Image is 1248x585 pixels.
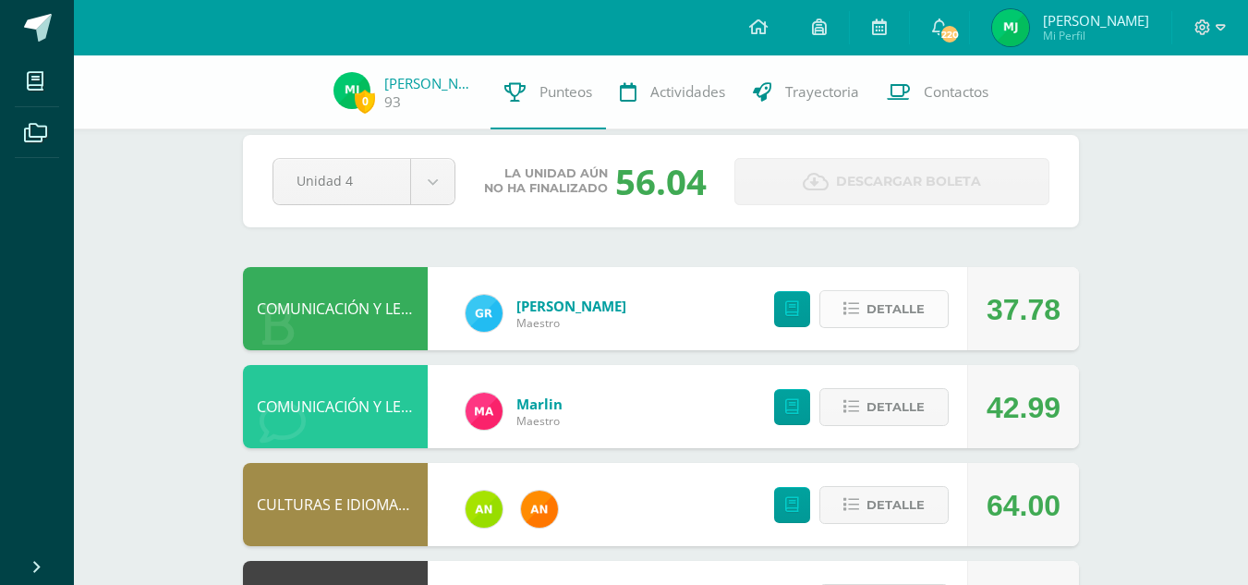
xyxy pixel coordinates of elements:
a: 93 [384,92,401,112]
div: COMUNICACIÓN Y LENGUAJE, IDIOMA ESPAÑOL [243,267,428,350]
span: Detalle [866,292,925,326]
div: CULTURAS E IDIOMAS MAYAS, GARÍFUNA O XINCA [243,463,428,546]
a: Trayectoria [739,55,873,129]
span: Descargar boleta [836,159,981,204]
button: Detalle [819,388,949,426]
button: Detalle [819,486,949,524]
span: 0 [355,90,375,113]
img: 47e0c6d4bfe68c431262c1f147c89d8f.png [466,295,503,332]
span: Unidad 4 [297,159,387,202]
span: Mi Perfil [1043,28,1149,43]
div: 37.78 [987,268,1060,351]
span: Actividades [650,82,725,102]
span: Contactos [924,82,988,102]
span: 220 [939,24,960,44]
span: Maestro [516,315,626,331]
img: cd537a75a8fc0316964810807a439696.png [992,9,1029,46]
span: Detalle [866,390,925,424]
img: ca51be06ee6568e83a4be8f0f0221dfb.png [466,393,503,430]
div: 42.99 [987,366,1060,449]
div: COMUNICACIÓN Y LENGUAJE, IDIOMA EXTRANJERO [243,365,428,448]
a: [PERSON_NAME] [384,74,477,92]
img: 122d7b7bf6a5205df466ed2966025dea.png [466,491,503,528]
span: Detalle [866,488,925,522]
span: La unidad aún no ha finalizado [484,166,608,196]
a: Actividades [606,55,739,129]
img: fc6731ddebfef4a76f049f6e852e62c4.png [521,491,558,528]
a: Punteos [491,55,606,129]
a: Unidad 4 [273,159,454,204]
a: [PERSON_NAME] [516,297,626,315]
span: Punteos [539,82,592,102]
button: Detalle [819,290,949,328]
a: Marlin [516,395,563,413]
span: Maestro [516,413,563,429]
img: cd537a75a8fc0316964810807a439696.png [333,72,370,109]
div: 56.04 [615,157,707,205]
span: [PERSON_NAME] [1043,11,1149,30]
div: 64.00 [987,464,1060,547]
a: Contactos [873,55,1002,129]
span: Trayectoria [785,82,859,102]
